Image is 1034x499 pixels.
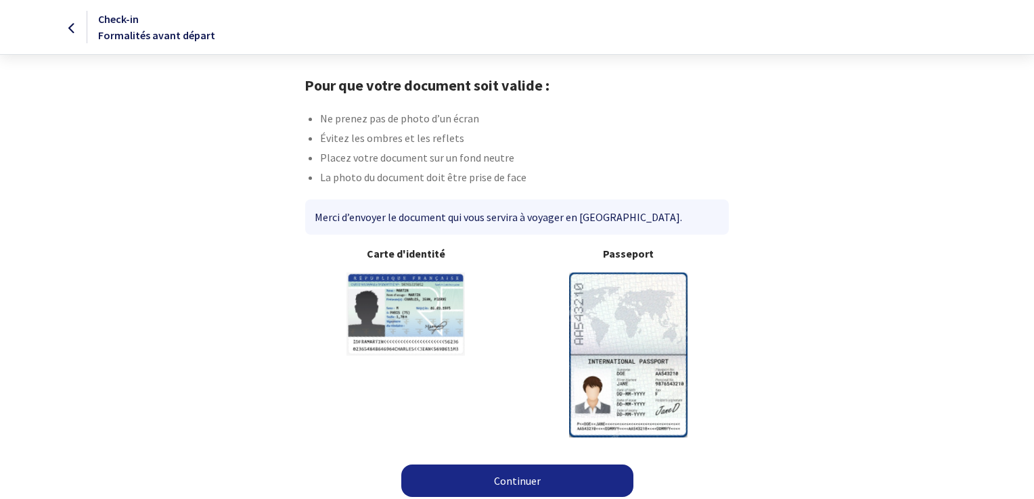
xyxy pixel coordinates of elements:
[305,245,506,262] b: Carte d'identité
[98,12,215,42] span: Check-in Formalités avant départ
[320,110,729,130] li: Ne prenez pas de photo d’un écran
[401,465,633,497] a: Continuer
[305,199,728,235] div: Merci d’envoyer le document qui vous servira à voyager en [GEOGRAPHIC_DATA].
[569,272,688,437] img: illuPasseport.svg
[346,272,465,356] img: illuCNI.svg
[320,130,729,149] li: Évitez les ombres et les reflets
[528,245,729,262] b: Passeport
[320,169,729,189] li: La photo du document doit être prise de face
[305,76,729,94] h1: Pour que votre document soit valide :
[320,149,729,169] li: Placez votre document sur un fond neutre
